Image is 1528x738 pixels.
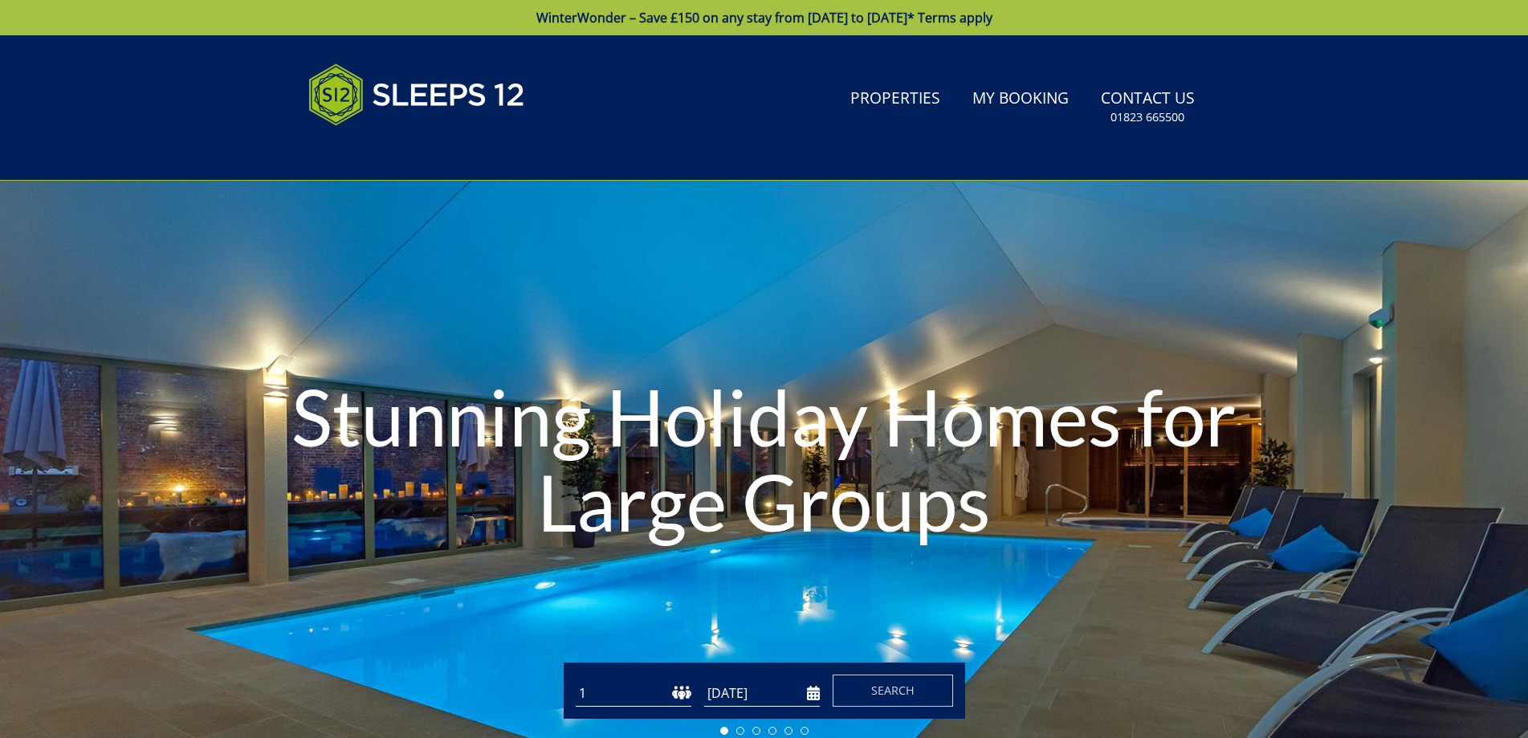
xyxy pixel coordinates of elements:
a: Contact Us01823 665500 [1094,81,1201,133]
button: Search [833,675,953,707]
span: Search [871,683,915,698]
a: My Booking [966,81,1075,117]
iframe: Customer reviews powered by Trustpilot [300,145,469,158]
input: Arrival Date [704,680,820,707]
h1: Stunning Holiday Homes for Large Groups [229,342,1298,576]
a: Properties [844,81,947,117]
small: 01823 665500 [1110,109,1184,125]
img: Sleeps 12 [308,55,525,135]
